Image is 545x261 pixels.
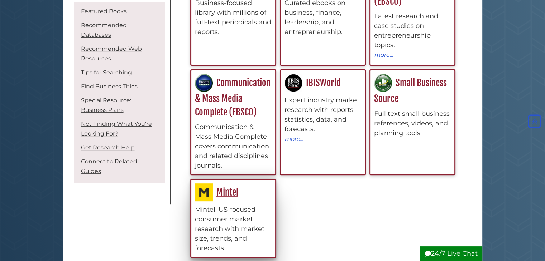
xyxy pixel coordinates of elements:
[374,50,393,59] button: more...
[285,77,341,88] a: IBISWorld
[81,22,127,38] a: Recommended Databases
[195,187,238,198] a: Mintel
[420,246,482,261] button: 24/7 Live Chat
[81,45,142,62] a: Recommended Web Resources
[285,95,361,134] div: Expert industry market research with reports, statistics, data, and forecasts.
[81,83,138,90] a: Find Business Titles
[81,8,127,15] a: Featured Books
[81,97,131,113] a: Special Resource: Business Plans
[81,120,152,137] a: Not Finding What You're Looking For?
[195,77,271,118] a: Communication & Mass Media Complete (EBSCO)
[285,134,304,143] button: more...
[81,158,137,174] a: Connect to Related Guides
[81,69,132,76] a: Tips for Searching
[195,122,272,171] div: Communication & Mass Media Complete covers communication and related disciplines journals.
[195,205,272,253] div: Mintel: US-focused consumer market research with market size, trends, and forecasts.
[81,144,135,151] a: Get Research Help
[374,11,451,50] div: Latest research and case studies on entrepreneurship topics.
[374,77,447,104] a: Small Business Source
[526,118,543,125] a: Back to Top
[374,109,451,138] div: Full text small business references, videos, and planning tools.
